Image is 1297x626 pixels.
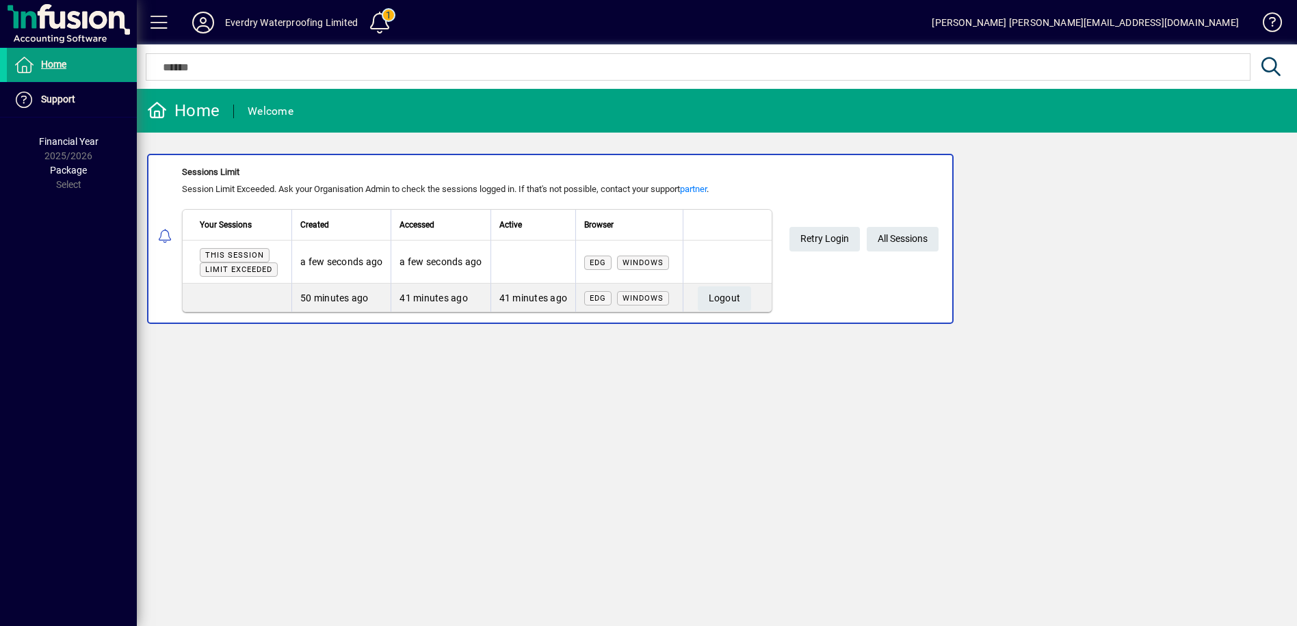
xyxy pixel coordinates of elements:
[391,284,490,312] td: 41 minutes ago
[680,184,707,194] a: partner
[225,12,358,33] div: Everdry Waterproofing Limited
[584,217,614,232] span: Browser
[709,287,741,310] span: Logout
[878,228,928,250] span: All Sessions
[205,251,264,260] span: This session
[1253,3,1280,47] a: Knowledge Base
[932,12,1239,33] div: [PERSON_NAME] [PERSON_NAME][EMAIL_ADDRESS][DOMAIN_NAME]
[291,284,391,312] td: 50 minutes ago
[137,154,1297,324] app-alert-notification-menu-item: Sessions Limit
[291,241,391,284] td: a few seconds ago
[300,217,329,232] span: Created
[623,258,664,267] span: Windows
[248,100,293,122] div: Welcome
[181,10,225,35] button: Profile
[147,100,220,122] div: Home
[590,294,606,303] span: Edg
[789,227,860,251] button: Retry Login
[499,217,522,232] span: Active
[182,165,772,179] div: Sessions Limit
[200,217,252,232] span: Your Sessions
[399,217,434,232] span: Accessed
[623,294,664,303] span: Windows
[800,228,849,250] span: Retry Login
[698,286,752,311] button: Logout
[867,227,939,251] a: All Sessions
[205,265,272,274] span: Limit exceeded
[182,182,772,196] div: Session Limit Exceeded. Ask your Organisation Admin to check the sessions logged in. If that's no...
[391,241,490,284] td: a few seconds ago
[590,258,606,267] span: Edg
[41,94,75,105] span: Support
[490,284,576,312] td: 41 minutes ago
[50,165,87,176] span: Package
[41,59,66,70] span: Home
[7,83,137,117] a: Support
[39,136,99,147] span: Financial Year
